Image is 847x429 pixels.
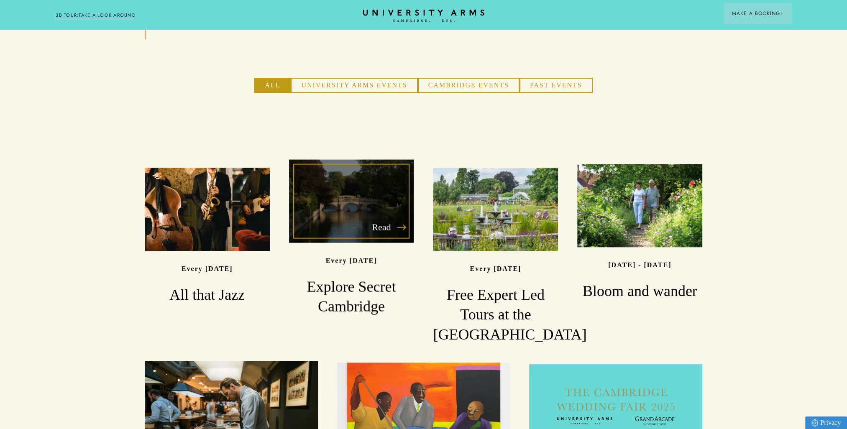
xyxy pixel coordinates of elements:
button: Past Events [519,78,593,93]
a: Privacy [805,416,847,429]
button: Make a BookingArrow icon [724,3,791,23]
a: Read image-2f25fcfe9322285f695cd42c2c60ad217806459a-4134x2756-jpg Every [DATE] Explore Secret Cam... [289,160,414,317]
span: Make a Booking [732,10,783,17]
h3: Explore Secret Cambridge [289,277,414,317]
a: 3D TOUR:TAKE A LOOK AROUND [56,12,136,19]
img: Arrow icon [780,12,783,15]
a: image-0d4ad60cadd4bbe327cefbc3ad3ba3bd9195937d-7252x4840-jpg Every [DATE] Free Expert Led Tours a... [433,168,558,345]
p: [DATE] - [DATE] [608,261,671,268]
p: Every [DATE] [326,257,377,264]
h3: Bloom and wander [577,281,702,301]
a: Home [363,10,484,23]
h3: Free Expert Led Tours at the [GEOGRAPHIC_DATA] [433,285,558,345]
a: image-573a15625ecc08a3a1e8ed169916b84ebf616e1d-2160x1440-jpg Every [DATE] All that Jazz [145,168,270,305]
button: University Arms Events [291,78,417,93]
img: Privacy [811,419,818,426]
p: Every [DATE] [182,265,233,272]
a: image-44844f17189f97b16a1959cb954ea70d42296e25-6720x4480-jpg [DATE] - [DATE] Bloom and wander [577,164,702,301]
button: All [254,78,291,93]
button: Cambridge Events [418,78,519,93]
h3: All that Jazz [145,285,270,305]
p: Every [DATE] [470,265,522,272]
